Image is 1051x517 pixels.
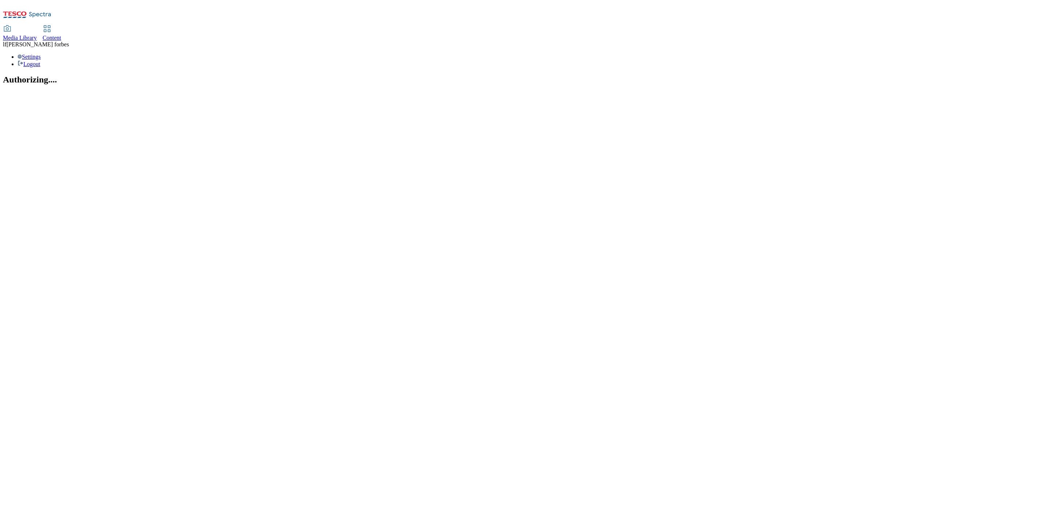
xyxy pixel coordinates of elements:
h2: Authorizing.... [3,75,1048,85]
span: [PERSON_NAME] forbes [7,41,69,47]
a: Logout [18,61,40,67]
a: Content [43,26,61,41]
a: Settings [18,54,41,60]
span: lf [3,41,7,47]
span: Media Library [3,35,37,41]
a: Media Library [3,26,37,41]
span: Content [43,35,61,41]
